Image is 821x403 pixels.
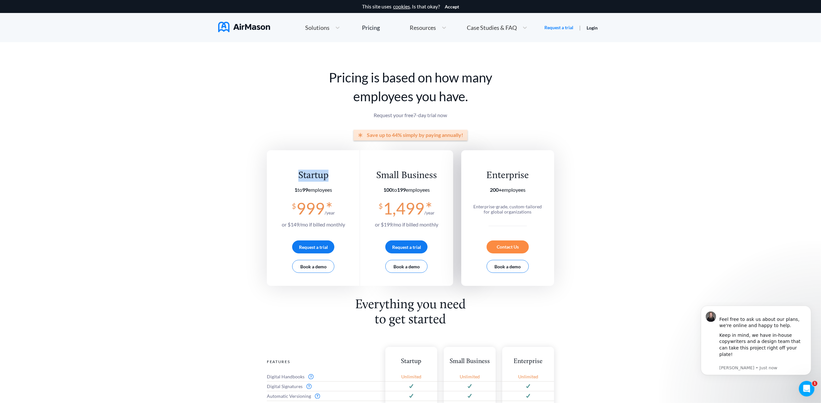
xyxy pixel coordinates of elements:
[526,394,530,398] img: svg+xml;base64,PD94bWwgdmVyc2lvbj0iMS4wIiBlbmNvZGluZz0idXRmLTgiPz4KPHN2ZyB3aWR0aD0iMTJweCIgaGVpZ2...
[518,374,538,379] span: Unlimited
[296,199,325,218] span: 999
[385,240,428,253] button: Request a trial
[444,357,496,366] div: Small Business
[401,374,421,379] span: Unlimited
[470,187,545,193] section: employees
[467,25,517,31] span: Case Studies & FAQ
[267,374,305,379] span: Digital Handbooks
[393,4,410,9] a: cookies
[282,221,345,227] span: or $ 149 /mo if billed monthly
[468,384,472,388] img: svg+xml;base64,PD94bWwgdmVyc2lvbj0iMS4wIiBlbmNvZGluZz0idXRmLTgiPz4KPHN2ZyB3aWR0aD0iMTJweCIgaGVpZ2...
[294,187,297,193] b: 1
[473,204,542,214] span: Enterprise-grade, custom-tailored for global organizations
[362,22,380,33] a: Pricing
[385,260,428,273] button: Book a demo
[383,187,406,193] span: to
[397,187,406,193] b: 199
[487,240,529,253] div: Contact Us
[305,25,330,31] span: Solutions
[294,187,308,193] span: to
[460,374,480,379] span: Unlimited
[267,357,379,366] div: Features
[375,187,438,193] section: employees
[544,24,573,31] a: Request a trial
[302,187,308,193] b: 99
[490,187,502,193] b: 200+
[375,221,438,227] span: or $ 199 /mo if billed monthly
[308,374,314,379] img: svg+xml;base64,PD94bWwgdmVyc2lvbj0iMS4wIiBlbmNvZGluZz0idXRmLTgiPz4KPHN2ZyB3aWR0aD0iMTZweCIgaGVpZ2...
[812,381,817,386] span: 1
[379,199,383,210] span: $
[470,170,545,182] div: Enterprise
[362,25,380,31] div: Pricing
[383,199,424,218] span: 1,499
[292,199,296,210] span: $
[799,381,815,397] iframe: Intercom live chat
[409,384,413,388] img: svg+xml;base64,PD94bWwgdmVyc2lvbj0iMS4wIiBlbmNvZGluZz0idXRmLTgiPz4KPHN2ZyB3aWR0aD0iMTJweCIgaGVpZ2...
[315,394,320,399] img: svg+xml;base64,PD94bWwgdmVyc2lvbj0iMS4wIiBlbmNvZGluZz0idXRmLTgiPz4KPHN2ZyB3aWR0aD0iMTZweCIgaGVpZ2...
[351,298,470,327] h2: Everything you need to get started
[267,112,554,118] p: Request your free 7 -day trial now
[218,22,270,32] img: AirMason Logo
[267,68,554,106] h1: Pricing is based on how many employees you have.
[267,394,311,399] span: Automatic Versioning
[691,302,821,385] iframe: Intercom notifications message
[579,24,581,31] span: |
[445,4,459,9] button: Accept cookies
[468,394,472,398] img: svg+xml;base64,PD94bWwgdmVyc2lvbj0iMS4wIiBlbmNvZGluZz0idXRmLTgiPz4KPHN2ZyB3aWR0aD0iMTJweCIgaGVpZ2...
[367,132,463,138] span: Save up to 44% simply by paying annually!
[385,357,437,366] div: Startup
[375,170,438,182] div: Small Business
[526,384,530,388] img: svg+xml;base64,PD94bWwgdmVyc2lvbj0iMS4wIiBlbmNvZGluZz0idXRmLTgiPz4KPHN2ZyB3aWR0aD0iMTJweCIgaGVpZ2...
[292,240,334,253] button: Request a trial
[267,384,303,389] span: Digital Signatures
[383,187,392,193] b: 100
[306,384,312,389] img: svg+xml;base64,PD94bWwgdmVyc2lvbj0iMS4wIiBlbmNvZGluZz0idXRmLTgiPz4KPHN2ZyB3aWR0aD0iMTZweCIgaGVpZ2...
[409,394,413,398] img: svg+xml;base64,PD94bWwgdmVyc2lvbj0iMS4wIiBlbmNvZGluZz0idXRmLTgiPz4KPHN2ZyB3aWR0aD0iMTJweCIgaGVpZ2...
[410,25,436,31] span: Resources
[292,260,334,273] button: Book a demo
[587,25,598,31] a: Login
[282,187,345,193] section: employees
[487,260,529,273] button: Book a demo
[282,170,345,182] div: Startup
[502,357,554,366] div: Enterprise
